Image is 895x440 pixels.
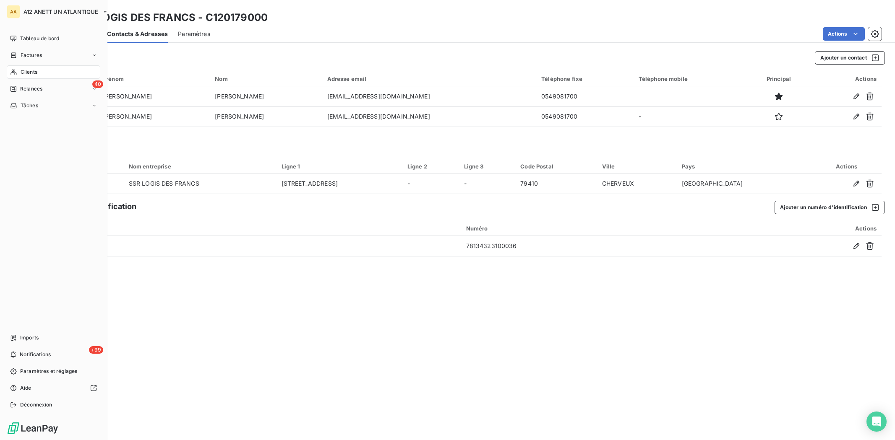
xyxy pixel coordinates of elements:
td: 78134323100036 [461,236,723,256]
span: Aide [20,384,31,392]
span: Relances [20,85,42,93]
span: Clients [21,68,37,76]
td: [PERSON_NAME] [210,86,322,106]
div: Ligne 1 [282,163,397,170]
td: [EMAIL_ADDRESS][DOMAIN_NAME] [322,106,537,127]
a: Aide [7,381,100,395]
span: Imports [20,334,39,342]
div: AA [7,5,20,18]
td: [PERSON_NAME] [210,106,322,127]
td: 0549081700 [536,86,634,106]
span: Tableau de bord [20,35,59,42]
div: Ligne 2 [407,163,454,170]
td: [EMAIL_ADDRESS][DOMAIN_NAME] [322,86,537,106]
td: SIRET [40,236,461,256]
span: Paramètres [178,30,210,38]
span: 40 [92,80,103,88]
div: Pays [682,163,806,170]
span: Contacts & Adresses [107,30,168,38]
td: [PERSON_NAME] [98,86,210,106]
div: Ligne 3 [464,163,511,170]
button: Actions [823,27,865,41]
div: Nom entreprise [129,163,271,170]
td: 79410 [515,174,597,194]
div: Téléphone mobile [639,75,741,82]
h3: SSR LOGIS DES FRANCS - C120179000 [74,10,268,25]
div: Type [45,225,456,232]
span: +99 [89,346,103,354]
td: - [459,174,516,194]
div: Ville [602,163,672,170]
div: Numéro [466,225,718,232]
div: Nom [215,75,317,82]
td: CHERVEUX [597,174,677,194]
span: Paramètres et réglages [20,368,77,375]
img: Logo LeanPay [7,422,59,435]
td: 0549081700 [536,106,634,127]
div: Adresse email [327,75,532,82]
td: SSR LOGIS DES FRANCS [124,174,277,194]
button: Ajouter un contact [815,51,885,65]
div: Actions [728,225,877,232]
span: Déconnexion [20,401,52,409]
div: Actions [817,163,877,170]
span: Tâches [21,102,38,109]
div: Open Intercom Messenger [866,412,887,432]
div: Actions [817,75,877,82]
td: [STREET_ADDRESS] [277,174,402,194]
span: Factures [21,52,42,59]
div: Téléphone fixe [541,75,629,82]
span: Notifications [20,351,51,358]
td: [GEOGRAPHIC_DATA] [677,174,812,194]
div: Code Postal [520,163,592,170]
td: - [402,174,459,194]
div: Principal [751,75,806,82]
span: A12 ANETT UN ATLANTIQUE [23,8,98,15]
button: Ajouter un numéro d’identification [775,201,885,214]
div: Prénom [103,75,205,82]
td: [PERSON_NAME] [98,106,210,127]
td: - [634,106,746,127]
